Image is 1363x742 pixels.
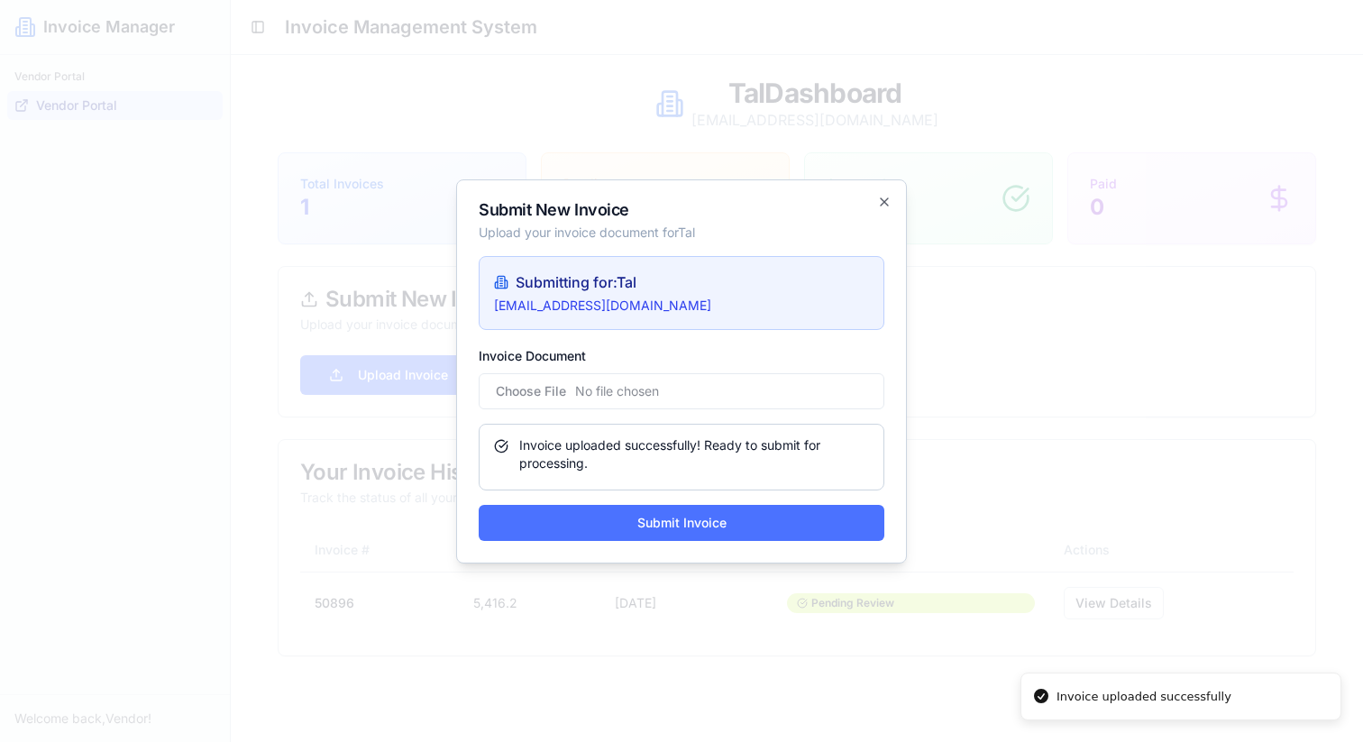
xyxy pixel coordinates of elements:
[479,505,884,541] button: Submit Invoice
[494,436,869,472] div: Invoice uploaded successfully! Ready to submit for processing.
[494,297,869,315] p: [EMAIL_ADDRESS][DOMAIN_NAME]
[516,271,636,293] span: Submitting for: Tal
[479,202,884,218] h2: Submit New Invoice
[479,348,586,363] label: Invoice Document
[479,224,884,242] p: Upload your invoice document for Tal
